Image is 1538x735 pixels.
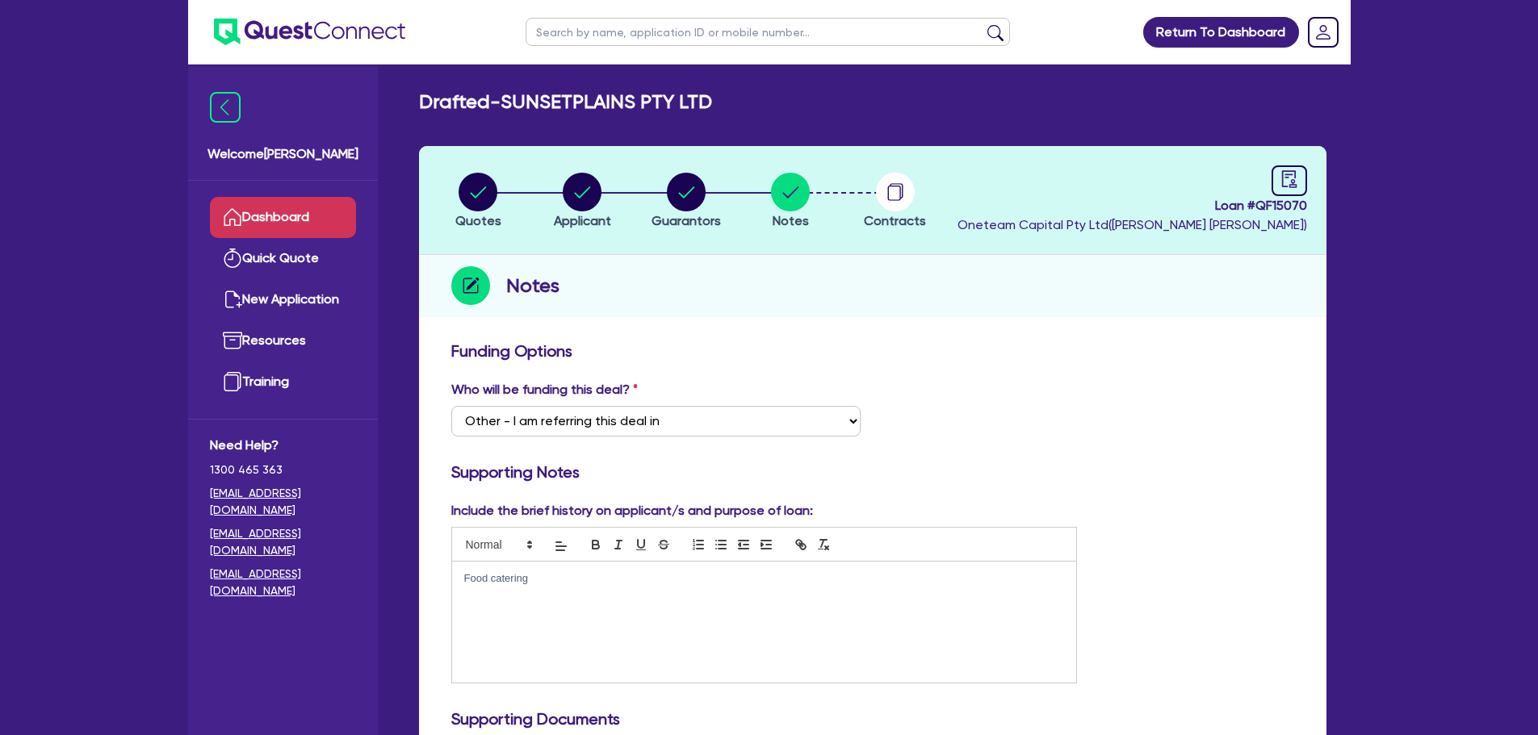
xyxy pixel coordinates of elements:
[210,238,356,279] a: Quick Quote
[652,213,721,228] span: Guarantors
[451,709,1294,729] h3: Supporting Documents
[210,485,356,519] a: [EMAIL_ADDRESS][DOMAIN_NAME]
[773,213,809,228] span: Notes
[464,571,1065,586] p: Food catering
[451,266,490,305] img: step-icon
[210,279,356,320] a: New Application
[223,248,242,268] img: quick-quote
[210,525,356,559] a: [EMAIL_ADDRESS][DOMAIN_NAME]
[506,271,559,300] h2: Notes
[554,213,611,228] span: Applicant
[455,213,501,228] span: Quotes
[451,341,1294,361] h3: Funding Options
[1143,17,1299,48] a: Return To Dashboard
[207,144,358,164] span: Welcome [PERSON_NAME]
[863,172,927,232] button: Contracts
[864,213,926,228] span: Contracts
[419,90,712,114] h2: Drafted - SUNSETPLAINS PTY LTD
[210,320,356,361] a: Resources
[210,197,356,238] a: Dashboard
[451,380,638,399] label: Who will be funding this deal?
[553,172,612,232] button: Applicant
[1272,165,1307,196] a: audit
[651,172,722,232] button: Guarantors
[455,172,502,232] button: Quotes
[1280,170,1298,188] span: audit
[210,461,356,478] span: 1300 465 363
[223,331,242,350] img: resources
[451,501,813,520] label: Include the brief history on applicant/s and purpose of loan:
[223,372,242,391] img: training
[526,18,1010,46] input: Search by name, application ID or mobile number...
[770,172,811,232] button: Notes
[210,436,356,455] span: Need Help?
[958,217,1307,232] span: Oneteam Capital Pty Ltd ( [PERSON_NAME] [PERSON_NAME] )
[958,196,1307,215] span: Loan # QF15070
[210,361,356,403] a: Training
[210,566,356,599] a: [EMAIL_ADDRESS][DOMAIN_NAME]
[223,290,242,309] img: new-application
[214,19,405,45] img: quest-connect-logo-blue
[451,462,1294,482] h3: Supporting Notes
[1302,11,1344,53] a: Dropdown toggle
[210,92,241,123] img: icon-menu-close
